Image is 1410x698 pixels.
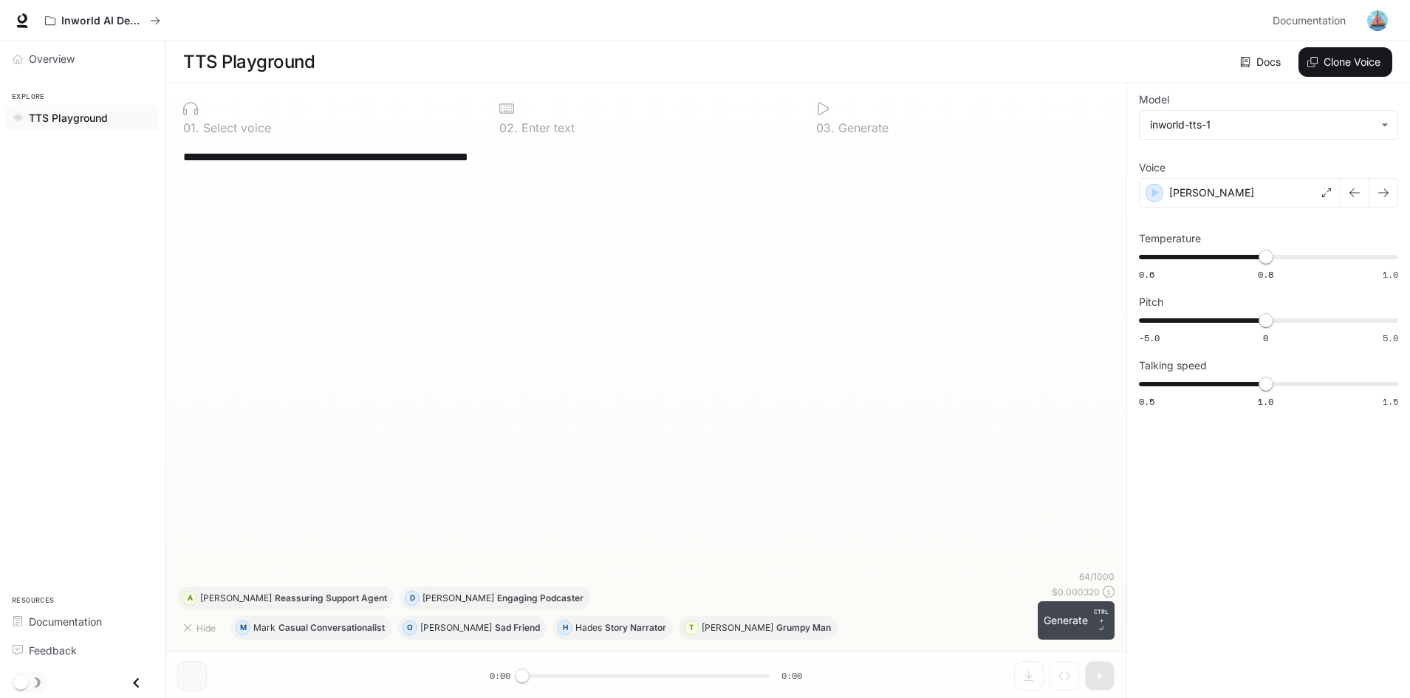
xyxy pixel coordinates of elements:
p: Pitch [1139,297,1163,307]
button: D[PERSON_NAME]Engaging Podcaster [400,586,590,610]
button: All workspaces [38,6,167,35]
button: HHadesStory Narrator [552,616,673,640]
span: Dark mode toggle [13,674,28,690]
p: Enter text [518,122,575,134]
span: 1.0 [1383,268,1398,281]
p: Temperature [1139,233,1201,244]
div: M [236,616,250,640]
button: Clone Voice [1298,47,1392,77]
button: User avatar [1363,6,1392,35]
p: Model [1139,95,1169,105]
p: Hades [575,623,602,632]
span: Documentation [29,614,102,629]
div: H [558,616,572,640]
img: User avatar [1367,10,1388,31]
div: T [685,616,698,640]
span: 1.0 [1258,395,1273,408]
p: 64 / 1000 [1079,570,1115,583]
p: Mark [253,623,276,632]
a: Overview [6,46,159,72]
p: [PERSON_NAME] [422,594,494,603]
p: $ 0.000320 [1052,586,1100,598]
p: Talking speed [1139,360,1207,371]
span: Feedback [29,643,77,658]
div: A [183,586,196,610]
span: 1.5 [1383,395,1398,408]
span: Overview [29,51,75,66]
button: A[PERSON_NAME]Reassuring Support Agent [177,586,394,610]
div: D [405,586,419,610]
a: Docs [1237,47,1287,77]
p: Story Narrator [605,623,666,632]
button: T[PERSON_NAME]Grumpy Man [679,616,838,640]
p: 0 2 . [499,122,518,134]
p: Select voice [199,122,271,134]
a: Feedback [6,637,159,663]
p: Inworld AI Demos [61,15,144,27]
button: GenerateCTRL +⏎ [1038,601,1115,640]
span: 0.5 [1139,395,1154,408]
button: Hide [177,616,225,640]
p: Voice [1139,162,1166,173]
span: 5.0 [1383,332,1398,344]
button: Close drawer [120,668,153,698]
div: inworld-tts-1 [1150,117,1374,132]
span: TTS Playground [29,110,108,126]
p: [PERSON_NAME] [1169,185,1254,200]
p: [PERSON_NAME] [420,623,492,632]
p: CTRL + [1094,607,1109,625]
span: -5.0 [1139,332,1160,344]
p: Sad Friend [495,623,540,632]
p: 0 1 . [183,122,199,134]
span: Documentation [1273,12,1346,30]
a: Documentation [6,609,159,634]
p: [PERSON_NAME] [200,594,272,603]
div: O [403,616,417,640]
span: 0.6 [1139,268,1154,281]
p: [PERSON_NAME] [702,623,773,632]
p: Grumpy Man [776,623,831,632]
h1: TTS Playground [183,47,315,77]
span: 0 [1263,332,1268,344]
button: MMarkCasual Conversationalist [230,616,391,640]
p: Casual Conversationalist [278,623,385,632]
p: Reassuring Support Agent [275,594,387,603]
div: inworld-tts-1 [1140,111,1397,139]
button: O[PERSON_NAME]Sad Friend [397,616,547,640]
a: Documentation [1267,6,1357,35]
p: Engaging Podcaster [497,594,583,603]
a: TTS Playground [6,105,159,131]
p: ⏎ [1094,607,1109,634]
span: 0.8 [1258,268,1273,281]
p: Generate [835,122,889,134]
p: 0 3 . [816,122,835,134]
